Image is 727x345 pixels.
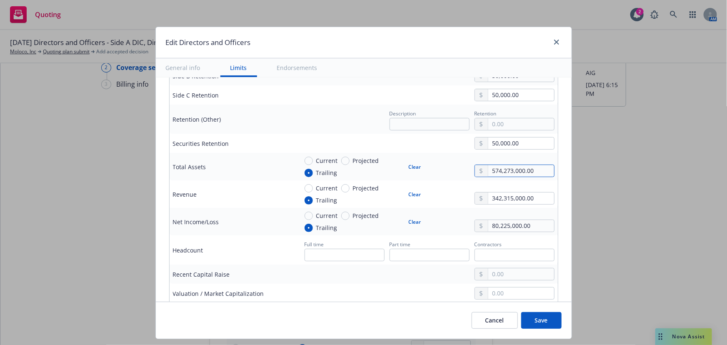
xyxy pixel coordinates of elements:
input: 0.00 [488,220,554,232]
input: Trailing [305,224,313,232]
span: Projected [353,156,379,165]
h1: Edit Directors and Officers [166,37,251,48]
input: Trailing [305,169,313,177]
input: Trailing [305,196,313,205]
div: Retention (Other) [173,115,221,124]
button: Limits [220,58,257,77]
span: Current [316,184,338,192]
span: Trailing [316,196,337,205]
input: 0.00 [488,165,554,177]
span: Projected [353,211,379,220]
span: Trailing [316,223,337,232]
input: Projected [341,212,350,220]
input: 0.00 [488,118,554,130]
input: 0.00 [488,192,554,204]
input: 0.00 [488,89,554,101]
span: Current [316,211,338,220]
input: Current [305,184,313,192]
button: Save [521,312,562,329]
span: Full time [305,241,324,248]
span: Part time [390,241,411,248]
input: 0.00 [488,287,554,299]
div: Recent Capital Raise [173,270,230,279]
div: Securities Retention [173,139,229,148]
span: Projected [353,184,379,192]
span: Retention [475,110,497,117]
div: Total Assets [173,162,206,171]
span: Current [316,156,338,165]
button: Clear [404,188,426,200]
input: Current [305,212,313,220]
div: Revenue [173,190,197,199]
input: 0.00 [488,137,554,149]
span: Description [390,110,416,117]
input: 0.00 [488,268,554,280]
div: Valuation / Market Capitalization [173,289,264,298]
div: Side C Retention [173,91,219,100]
button: Endorsements [267,58,327,77]
input: Projected [341,184,350,192]
div: Headcount [173,246,203,255]
input: Projected [341,157,350,165]
a: close [552,37,562,47]
button: General info [156,58,210,77]
button: Clear [404,216,426,227]
span: Contractors [475,241,502,248]
input: Current [305,157,313,165]
button: Cancel [472,312,518,329]
span: Trailing [316,168,337,177]
button: Clear [404,161,426,172]
div: Net Income/Loss [173,217,219,226]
